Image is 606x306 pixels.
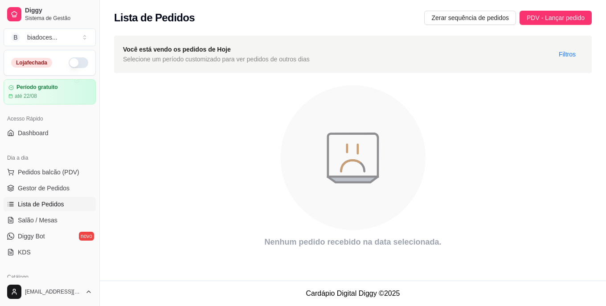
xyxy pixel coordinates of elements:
[123,54,310,64] span: Selecione um período customizado para ver pedidos de outros dias
[552,47,583,61] button: Filtros
[100,281,606,306] footer: Cardápio Digital Diggy © 2025
[69,57,88,68] button: Alterar Status
[27,33,57,42] div: biadoces ...
[114,11,195,25] h2: Lista de Pedidos
[4,4,96,25] a: DiggySistema de Gestão
[4,112,96,126] div: Acesso Rápido
[4,126,96,140] a: Dashboard
[527,13,585,23] span: PDV - Lançar pedido
[520,11,592,25] button: PDV - Lançar pedido
[4,229,96,243] a: Diggy Botnovo
[114,236,592,248] article: Nenhum pedido recebido na data selecionada.
[4,79,96,105] a: Período gratuitoaté 22/08
[25,288,82,295] span: [EMAIL_ADDRESS][DOMAIN_NAME]
[25,15,92,22] span: Sistema de Gestão
[123,46,231,53] strong: Você está vendo os pedidos de Hoje
[4,281,96,302] button: [EMAIL_ADDRESS][DOMAIN_NAME]
[4,197,96,211] a: Lista de Pedidos
[16,84,58,91] article: Período gratuito
[18,216,57,225] span: Salão / Mesas
[424,11,516,25] button: Zerar sequência de pedidos
[18,232,45,241] span: Diggy Bot
[18,200,64,209] span: Lista de Pedidos
[431,13,509,23] span: Zerar sequência de pedidos
[18,129,49,137] span: Dashboard
[18,248,31,257] span: KDS
[114,80,592,236] div: animation
[18,168,79,177] span: Pedidos balcão (PDV)
[4,181,96,195] a: Gestor de Pedidos
[4,270,96,284] div: Catálogo
[559,49,576,59] span: Filtros
[4,213,96,227] a: Salão / Mesas
[25,7,92,15] span: Diggy
[11,58,52,68] div: Loja fechada
[18,184,70,193] span: Gestor de Pedidos
[4,28,96,46] button: Select a team
[11,33,20,42] span: B
[4,165,96,179] button: Pedidos balcão (PDV)
[4,245,96,259] a: KDS
[4,151,96,165] div: Dia a dia
[15,93,37,100] article: até 22/08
